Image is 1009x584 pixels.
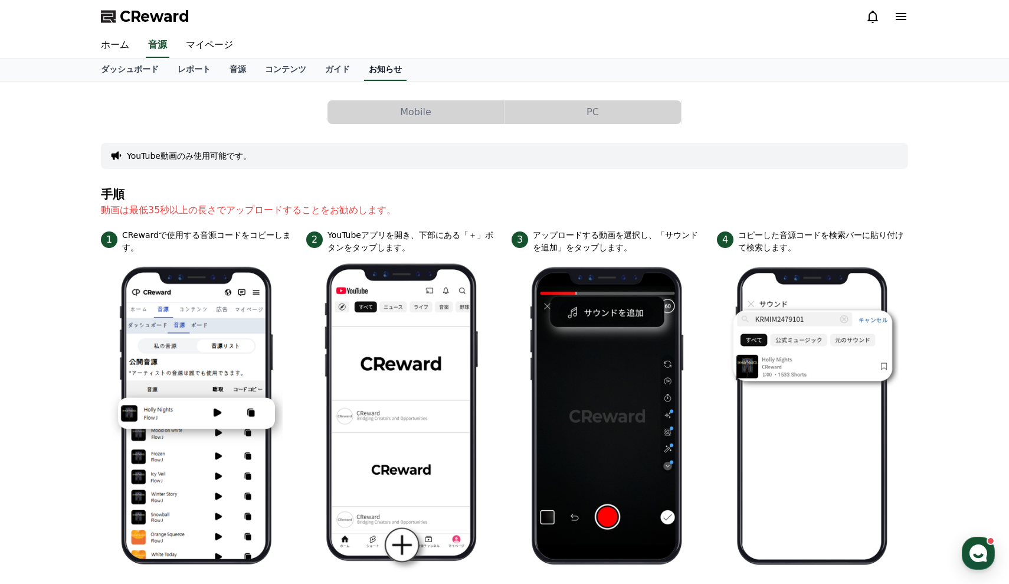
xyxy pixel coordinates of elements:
[122,229,292,254] p: CRewardで使用する音源コードをコピーします。
[521,254,693,578] img: 3.png
[101,203,908,217] p: 動画は最低35秒以上の長さでアップロードすることをお勧めします。
[4,374,78,404] a: ホーム
[717,231,733,248] span: 4
[182,392,196,402] span: 設定
[101,231,117,248] span: 1
[101,393,129,402] span: チャット
[30,392,51,402] span: ホーム
[168,58,220,81] a: レポート
[176,33,243,58] a: マイページ
[306,231,323,248] span: 2
[255,58,316,81] a: コンテンツ
[91,58,168,81] a: ダッシュボード
[220,58,255,81] a: 音源
[146,33,169,58] a: 音源
[127,150,251,162] button: YouTube動画のみ使用可能です。
[726,254,899,578] img: 4.png
[91,33,139,58] a: ホーム
[504,100,681,124] button: PC
[110,254,283,578] img: 1.png
[738,229,908,254] p: コピーした音源コードを検索バーに貼り付けて検索します。
[101,7,189,26] a: CReward
[327,100,504,124] button: Mobile
[364,58,407,81] a: お知らせ
[152,374,227,404] a: 設定
[78,374,152,404] a: チャット
[316,254,488,578] img: 2.png
[327,100,504,124] a: Mobile
[512,231,528,248] span: 3
[533,229,703,254] p: アップロードする動画を選択し、「サウンドを追加」をタップします。
[101,188,908,201] h4: 手順
[120,7,189,26] span: CReward
[504,100,682,124] a: PC
[316,58,359,81] a: ガイド
[327,229,497,254] p: YouTubeアプリを開き、下部にある「＋」ボタンをタップします。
